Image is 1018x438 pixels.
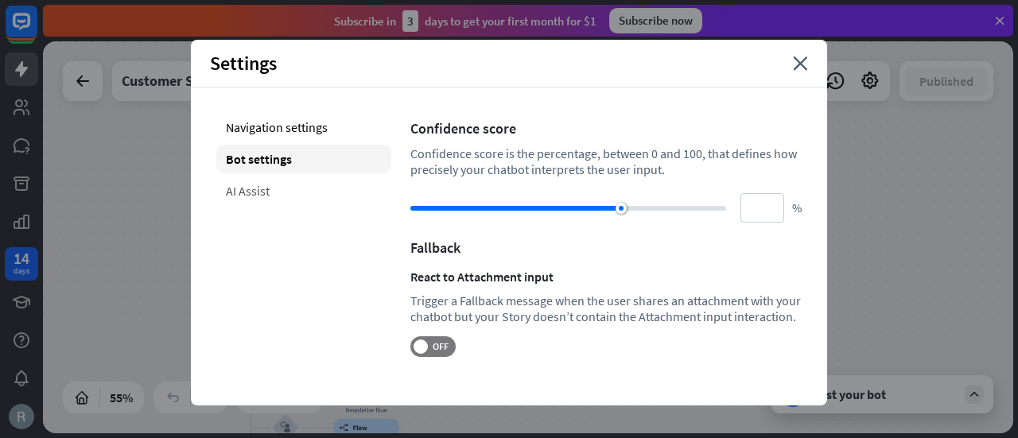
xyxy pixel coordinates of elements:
div: Test your bot [814,386,957,402]
div: Confidence score [410,119,802,138]
div: Subscribe in days to get your first month for $1 [334,10,596,32]
div: 3 [402,10,418,32]
div: Bot settings [216,145,391,173]
a: 14 days [5,247,38,281]
div: Subscribe now [609,8,702,33]
div: Customer Service Bot [122,61,255,101]
span: Flow [353,423,367,432]
span: % [792,200,802,215]
div: Trigger a Fallback message when the user shares an attachment with your chatbot but your Story do... [410,293,802,324]
span: OFF [428,340,453,353]
div: 55% [105,385,138,410]
div: Fallback [410,238,802,257]
div: Newsletter flow [327,405,406,414]
div: React to Attachment input [410,269,802,285]
i: builder_tree [340,423,349,432]
i: close [793,56,808,71]
div: Confidence score is the percentage, between 0 and 100, that defines how precisely your chatbot in... [410,145,802,177]
span: Settings [210,51,277,76]
i: block_user_input [280,422,290,432]
div: 14 [14,251,29,266]
div: days [14,266,29,277]
div: AI Assist [216,176,391,205]
button: Open LiveChat chat widget [13,6,60,54]
button: Published [905,67,988,95]
div: Navigation settings [216,113,391,141]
